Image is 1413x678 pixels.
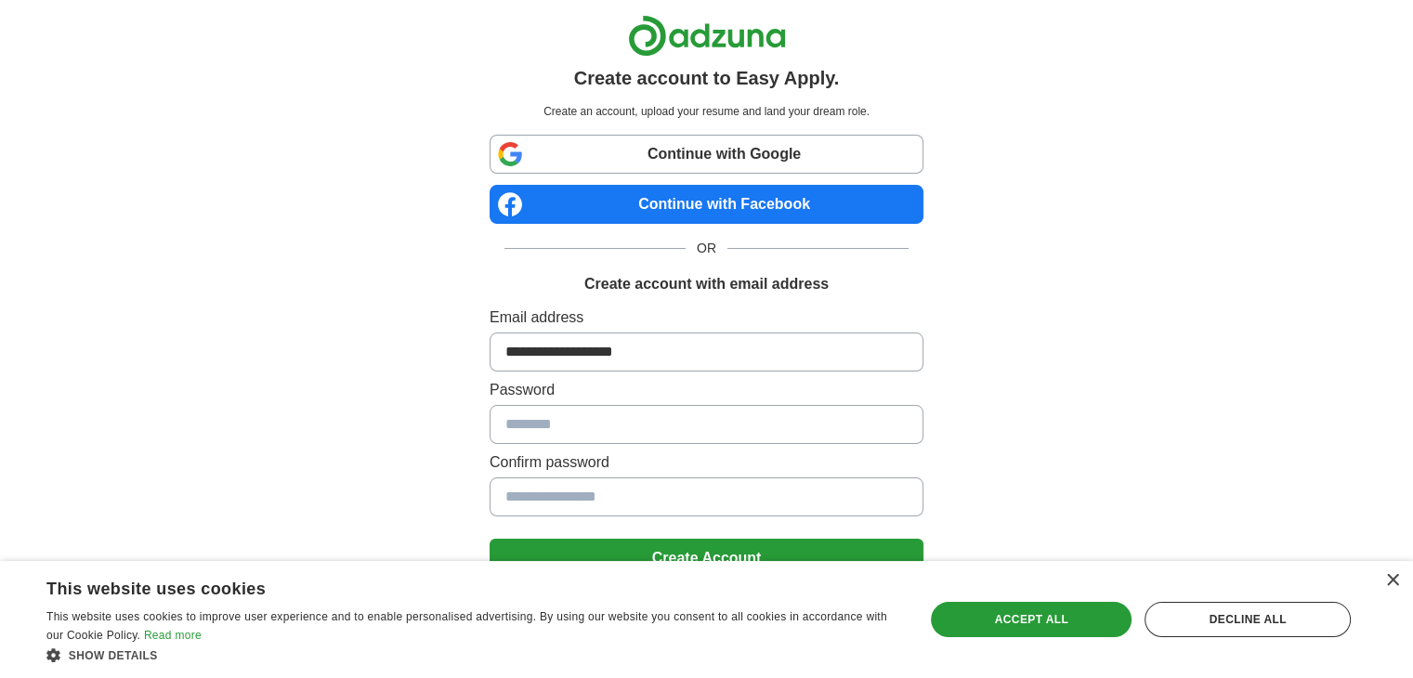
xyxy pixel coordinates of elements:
div: Decline all [1145,602,1351,637]
h1: Create account to Easy Apply. [574,64,840,92]
div: This website uses cookies [46,572,852,600]
label: Confirm password [490,451,923,474]
p: Create an account, upload your resume and land your dream role. [493,103,920,120]
span: Show details [69,649,158,662]
span: OR [686,239,727,258]
h1: Create account with email address [584,273,829,295]
a: Continue with Google [490,135,923,174]
button: Create Account [490,539,923,578]
div: Accept all [931,602,1132,637]
a: Continue with Facebook [490,185,923,224]
a: Read more, opens a new window [144,629,202,642]
label: Password [490,379,923,401]
div: Close [1385,574,1399,588]
label: Email address [490,306,923,329]
span: This website uses cookies to improve user experience and to enable personalised advertising. By u... [46,610,887,642]
img: Adzuna logo [628,15,786,57]
div: Show details [46,645,898,664]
